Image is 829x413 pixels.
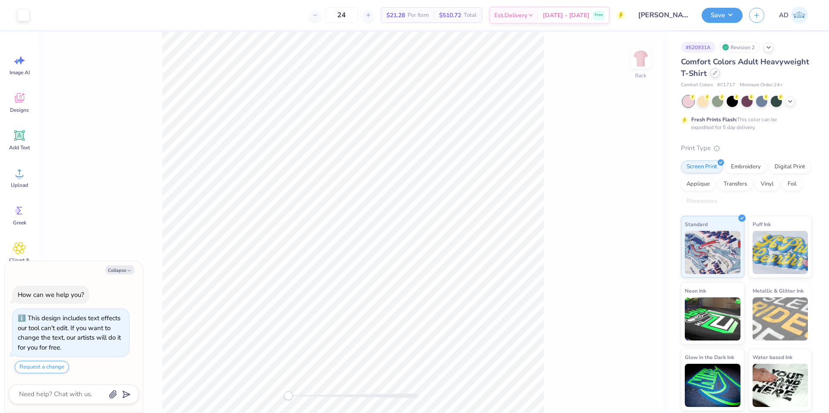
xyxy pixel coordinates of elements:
div: How can we help you? [18,290,84,299]
span: Water based Ink [753,353,792,362]
span: Glow in the Dark Ink [685,353,734,362]
span: Designs [10,107,29,113]
span: Per Item [408,11,429,20]
input: – – [325,7,358,23]
span: Total [464,11,477,20]
span: Upload [11,182,28,189]
span: [DATE] - [DATE] [543,11,589,20]
span: Comfort Colors [681,82,713,89]
button: Request a change [15,361,69,373]
span: Greek [13,219,26,226]
img: Neon Ink [685,297,740,340]
img: Water based Ink [753,364,808,407]
a: AD [775,6,812,24]
img: Metallic & Glitter Ink [753,297,808,340]
div: This color can be expedited for 5 day delivery. [691,116,797,131]
strong: Fresh Prints Flash: [691,116,737,123]
button: Collapse [105,265,134,274]
div: Transfers [718,178,753,191]
span: Add Text [9,144,30,151]
div: Back [635,72,646,79]
img: Back [632,50,649,67]
div: This design includes text effects our tool can't edit. If you want to change the text, our artist... [18,314,121,352]
span: Est. Delivery [494,11,527,20]
input: Untitled Design [632,6,695,24]
span: Free [595,12,603,18]
div: Vinyl [755,178,779,191]
div: Revision 2 [720,42,759,53]
div: Print Type [681,143,812,153]
span: # C1717 [717,82,735,89]
div: Foil [782,178,802,191]
span: AD [779,10,788,20]
button: Save [702,8,743,23]
img: Aldro Dalugdog [791,6,808,24]
div: Embroidery [725,161,766,173]
span: $21.28 [386,11,405,20]
img: Puff Ink [753,231,808,274]
span: Clipart & logos [5,257,34,271]
span: Image AI [9,69,30,76]
img: Glow in the Dark Ink [685,364,740,407]
div: Digital Print [769,161,811,173]
span: Minimum Order: 24 + [740,82,783,89]
span: Puff Ink [753,220,771,229]
div: # 520931A [681,42,715,53]
span: Comfort Colors Adult Heavyweight T-Shirt [681,57,809,79]
span: $510.72 [439,11,461,20]
span: Standard [685,220,708,229]
div: Rhinestones [681,195,723,208]
div: Accessibility label [284,391,293,400]
img: Standard [685,231,740,274]
div: Applique [681,178,715,191]
div: Screen Print [681,161,723,173]
span: Metallic & Glitter Ink [753,286,804,295]
span: Neon Ink [685,286,706,295]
